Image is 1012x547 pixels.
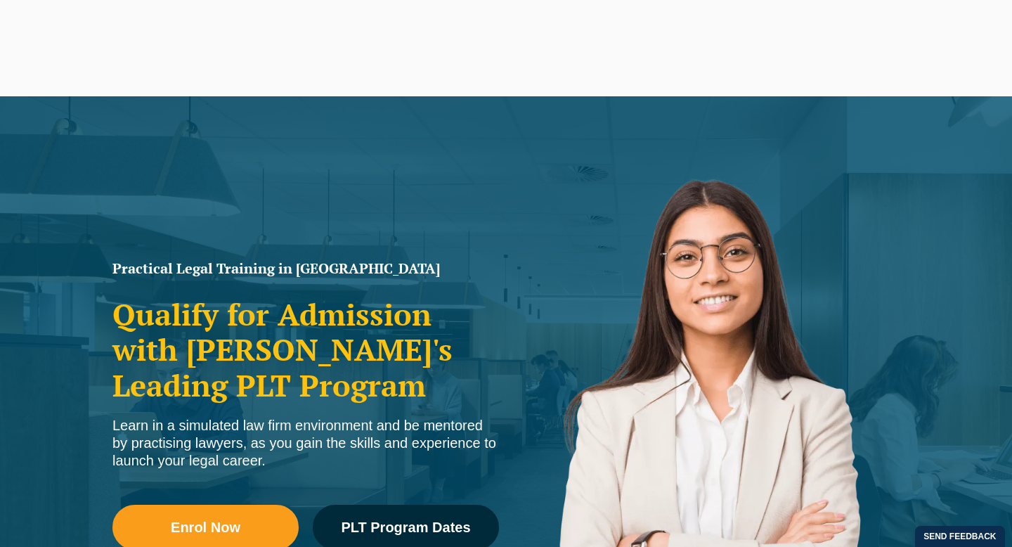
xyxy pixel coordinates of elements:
[341,520,470,534] span: PLT Program Dates
[112,417,499,470] div: Learn in a simulated law firm environment and be mentored by practising lawyers, as you gain the ...
[112,262,499,276] h1: Practical Legal Training in [GEOGRAPHIC_DATA]
[112,297,499,403] h2: Qualify for Admission with [PERSON_NAME]'s Leading PLT Program
[171,520,240,534] span: Enrol Now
